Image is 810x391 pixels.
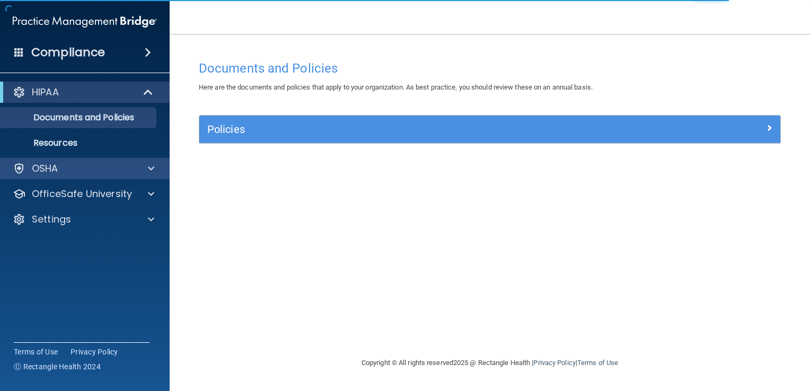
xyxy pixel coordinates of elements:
[7,112,152,123] p: Documents and Policies
[199,83,593,91] span: Here are the documents and policies that apply to your organization. As best practice, you should...
[14,361,101,372] span: Ⓒ Rectangle Health 2024
[13,213,154,226] a: Settings
[13,188,154,200] a: OfficeSafe University
[13,162,154,175] a: OSHA
[199,61,781,75] h4: Documents and Policies
[207,123,627,135] h5: Policies
[207,121,772,138] a: Policies
[31,45,105,60] h4: Compliance
[32,86,59,99] p: HIPAA
[533,359,575,367] a: Privacy Policy
[13,86,154,99] a: HIPAA
[13,11,157,32] img: PMB logo
[71,346,118,357] a: Privacy Policy
[14,346,58,357] a: Terms of Use
[32,162,58,175] p: OSHA
[577,359,618,367] a: Terms of Use
[32,188,132,200] p: OfficeSafe University
[296,346,683,380] div: Copyright © All rights reserved 2025 @ Rectangle Health | |
[7,138,152,148] p: Resources
[32,213,71,226] p: Settings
